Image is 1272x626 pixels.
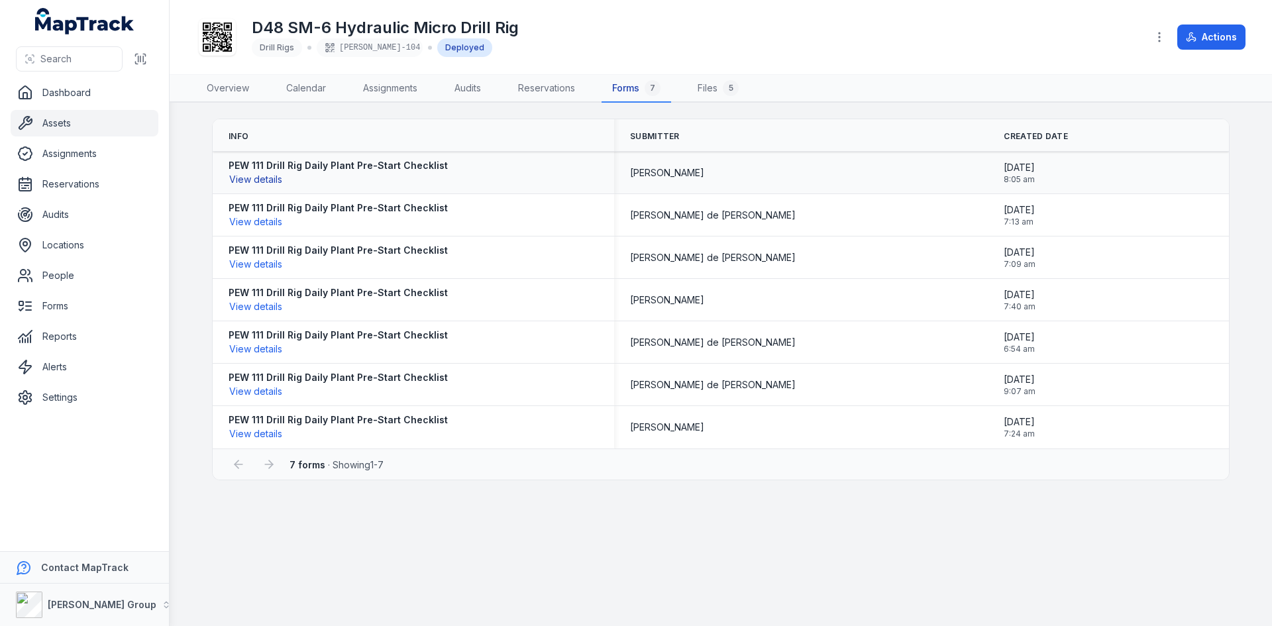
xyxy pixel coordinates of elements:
a: Forms [11,293,158,319]
span: [DATE] [1004,288,1035,301]
span: [DATE] [1004,415,1035,429]
h1: D48 SM-6 Hydraulic Micro Drill Rig [252,17,519,38]
strong: PEW 111 Drill Rig Daily Plant Pre-Start Checklist [229,371,448,384]
span: 7:40 am [1004,301,1035,312]
a: Reservations [507,75,586,103]
a: Assets [11,110,158,136]
a: People [11,262,158,289]
div: 5 [723,80,739,96]
div: Deployed [437,38,492,57]
button: Actions [1177,25,1245,50]
span: Created Date [1004,131,1068,142]
div: 7 [645,80,661,96]
span: 7:13 am [1004,217,1035,227]
strong: [PERSON_NAME] Group [48,599,156,610]
a: Settings [11,384,158,411]
button: Search [16,46,123,72]
a: Locations [11,232,158,258]
span: Drill Rigs [260,42,294,52]
button: View details [229,427,283,441]
time: 7/25/2025, 6:54:32 AM [1004,331,1035,354]
span: [DATE] [1004,161,1035,174]
span: [DATE] [1004,246,1035,259]
a: Assignments [11,140,158,167]
div: [PERSON_NAME]-104 [317,38,423,57]
strong: PEW 111 Drill Rig Daily Plant Pre-Start Checklist [229,413,448,427]
span: 7:09 am [1004,259,1035,270]
button: View details [229,342,283,356]
button: View details [229,172,283,187]
time: 7/22/2025, 9:07:37 AM [1004,373,1035,397]
button: View details [229,215,283,229]
time: 8/12/2025, 8:05:31 AM [1004,161,1035,185]
time: 8/4/2025, 7:09:36 AM [1004,246,1035,270]
span: Submitter [630,131,680,142]
strong: PEW 111 Drill Rig Daily Plant Pre-Start Checklist [229,329,448,342]
span: [PERSON_NAME] [630,166,704,180]
a: Overview [196,75,260,103]
time: 7/4/2025, 7:24:41 AM [1004,415,1035,439]
button: View details [229,384,283,399]
a: Dashboard [11,79,158,106]
time: 8/6/2025, 7:13:29 AM [1004,203,1035,227]
span: 9:07 am [1004,386,1035,397]
a: Alerts [11,354,158,380]
strong: PEW 111 Drill Rig Daily Plant Pre-Start Checklist [229,244,448,257]
strong: 7 forms [290,459,325,470]
strong: Contact MapTrack [41,562,129,573]
span: Search [40,52,72,66]
span: Info [229,131,248,142]
button: View details [229,257,283,272]
button: View details [229,299,283,314]
span: · Showing 1 - 7 [290,459,384,470]
span: [PERSON_NAME] [630,421,704,434]
strong: PEW 111 Drill Rig Daily Plant Pre-Start Checklist [229,159,448,172]
span: [DATE] [1004,203,1035,217]
a: Assignments [352,75,428,103]
a: Calendar [276,75,337,103]
strong: PEW 111 Drill Rig Daily Plant Pre-Start Checklist [229,201,448,215]
a: Audits [444,75,492,103]
a: Forms7 [602,75,671,103]
span: [PERSON_NAME] de [PERSON_NAME] [630,251,796,264]
span: [DATE] [1004,373,1035,386]
span: 7:24 am [1004,429,1035,439]
time: 7/29/2025, 7:40:02 AM [1004,288,1035,312]
strong: PEW 111 Drill Rig Daily Plant Pre-Start Checklist [229,286,448,299]
span: 6:54 am [1004,344,1035,354]
a: Reports [11,323,158,350]
span: [PERSON_NAME] [630,293,704,307]
span: 8:05 am [1004,174,1035,185]
span: [DATE] [1004,331,1035,344]
a: Reservations [11,171,158,197]
span: [PERSON_NAME] de [PERSON_NAME] [630,209,796,222]
span: [PERSON_NAME] de [PERSON_NAME] [630,378,796,391]
a: Files5 [687,75,749,103]
span: [PERSON_NAME] de [PERSON_NAME] [630,336,796,349]
a: Audits [11,201,158,228]
a: MapTrack [35,8,134,34]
